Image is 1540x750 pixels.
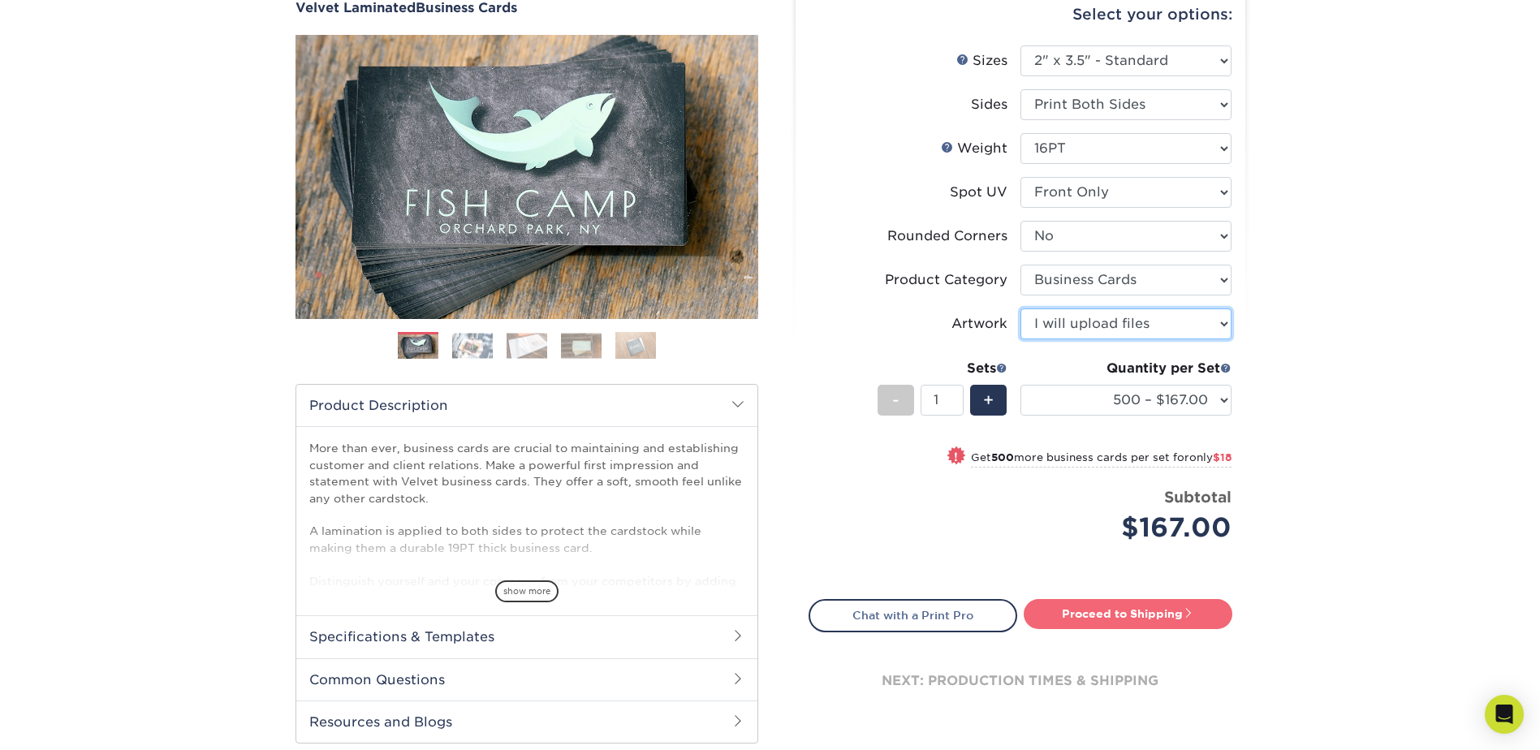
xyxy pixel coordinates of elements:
[1033,508,1232,547] div: $167.00
[296,658,757,700] h2: Common Questions
[983,388,994,412] span: +
[398,326,438,367] img: Business Cards 01
[954,448,958,465] span: !
[1164,488,1232,506] strong: Subtotal
[878,359,1007,378] div: Sets
[971,451,1232,468] small: Get more business cards per set for
[1024,599,1232,628] a: Proceed to Shipping
[991,451,1014,463] strong: 500
[296,385,757,426] h2: Product Description
[941,139,1007,158] div: Weight
[452,333,493,358] img: Business Cards 02
[1213,451,1232,463] span: $18
[971,95,1007,114] div: Sides
[507,333,547,358] img: Business Cards 03
[561,333,602,358] img: Business Cards 04
[892,388,899,412] span: -
[1189,451,1232,463] span: only
[885,270,1007,290] div: Product Category
[296,615,757,657] h2: Specifications & Templates
[951,314,1007,334] div: Artwork
[809,599,1017,631] a: Chat with a Print Pro
[1485,695,1524,734] div: Open Intercom Messenger
[309,440,744,705] p: More than ever, business cards are crucial to maintaining and establishing customer and client re...
[950,183,1007,202] div: Spot UV
[495,580,559,602] span: show more
[956,51,1007,71] div: Sizes
[1020,359,1232,378] div: Quantity per Set
[809,632,1232,730] div: next: production times & shipping
[615,331,656,360] img: Business Cards 05
[296,700,757,743] h2: Resources and Blogs
[887,226,1007,246] div: Rounded Corners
